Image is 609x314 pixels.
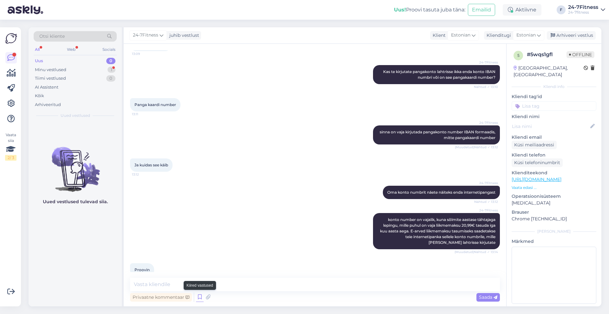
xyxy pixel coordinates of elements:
[512,229,596,234] div: [PERSON_NAME]
[474,199,498,204] span: Nähtud ✓ 13:12
[484,32,511,39] div: Klienditugi
[514,65,584,78] div: [GEOGRAPHIC_DATA], [GEOGRAPHIC_DATA]
[380,130,496,140] span: sinna on vaja kirjutada pangakonto number IBAN formaadis, mitte pangakaardi number
[455,250,498,254] span: (Muudetud) Nähtud ✓ 13:14
[512,101,596,111] input: Lisa tag
[35,75,66,82] div: Tiimi vestlused
[512,113,596,120] p: Kliendi nimi
[35,84,58,90] div: AI Assistent
[35,67,66,73] div: Minu vestlused
[394,7,406,13] b: Uus!
[35,93,44,99] div: Kõik
[512,200,596,206] p: [MEDICAL_DATA]
[474,60,498,65] span: 24-7Fitness
[380,217,496,245] span: konto number on vajalik, kuna sõlmite aastase tähtajaga lepingu, mille puhul on vaja liikmemaksu ...
[512,158,563,167] div: Küsi telefoninumbrit
[106,58,115,64] div: 0
[451,32,470,39] span: Estonian
[474,84,498,89] span: Nähtud ✓ 13:10
[512,238,596,245] p: Märkmed
[387,190,495,195] span: Oma konto numbrit näete näiteks enda internetipangast
[512,209,596,216] p: Brauser
[101,45,117,54] div: Socials
[430,32,446,39] div: Klient
[547,31,596,40] div: Arhiveeri vestlus
[568,5,605,15] a: 24-7Fitness24-7fitness
[512,84,596,90] div: Kliendi info
[187,283,213,288] small: Kiired vastused
[479,294,497,300] span: Saada
[132,112,156,117] span: 13:11
[512,170,596,176] p: Klienditeekond
[474,208,498,213] span: 24-7Fitness
[134,102,176,107] span: Panga kaardi number
[5,32,17,44] img: Askly Logo
[512,216,596,222] p: Chrome [TECHNICAL_ID]
[43,198,108,205] p: Uued vestlused tulevad siia.
[474,120,498,125] span: 24-7Fitness
[474,181,498,185] span: 24-7Fitness
[35,58,43,64] div: Uus
[108,67,115,73] div: 1
[512,185,596,190] p: Vaata edasi ...
[133,32,158,39] span: 24-7Fitness
[134,267,150,272] span: Proovin
[394,6,465,14] div: Proovi tasuta juba täna:
[167,32,199,39] div: juhib vestlust
[557,5,566,14] div: F
[568,10,598,15] div: 24-7fitness
[512,193,596,200] p: Operatsioonisüsteem
[29,136,122,193] img: No chats
[512,134,596,141] p: Kliendi email
[5,132,16,161] div: Vaata siia
[468,4,495,16] button: Emailid
[61,113,90,118] span: Uued vestlused
[517,53,520,58] span: 5
[527,51,566,58] div: # 5wqs1gfl
[568,5,598,10] div: 24-7Fitness
[134,163,168,167] span: Ja kuidas see käib
[516,32,536,39] span: Estonian
[383,69,496,80] span: Kas te kirjutate pangakonto lahtrisse ikka enda konto IBAN numbri või on see pangakaardi number?
[455,145,498,150] span: (Muudetud) Nähtud ✓ 13:12
[512,123,589,130] input: Lisa nimi
[512,177,561,182] a: [URL][DOMAIN_NAME]
[34,45,41,54] div: All
[566,51,594,58] span: Offline
[106,75,115,82] div: 0
[130,293,192,302] div: Privaatne kommentaar
[66,45,77,54] div: Web
[132,51,156,56] span: 13:09
[503,4,541,16] div: Aktiivne
[512,152,596,158] p: Kliendi telefon
[512,141,557,149] div: Küsi meiliaadressi
[35,102,61,108] div: Arhiveeritud
[39,33,65,40] span: Otsi kliente
[132,172,156,177] span: 13:12
[512,93,596,100] p: Kliendi tag'id
[5,155,16,161] div: 2 / 3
